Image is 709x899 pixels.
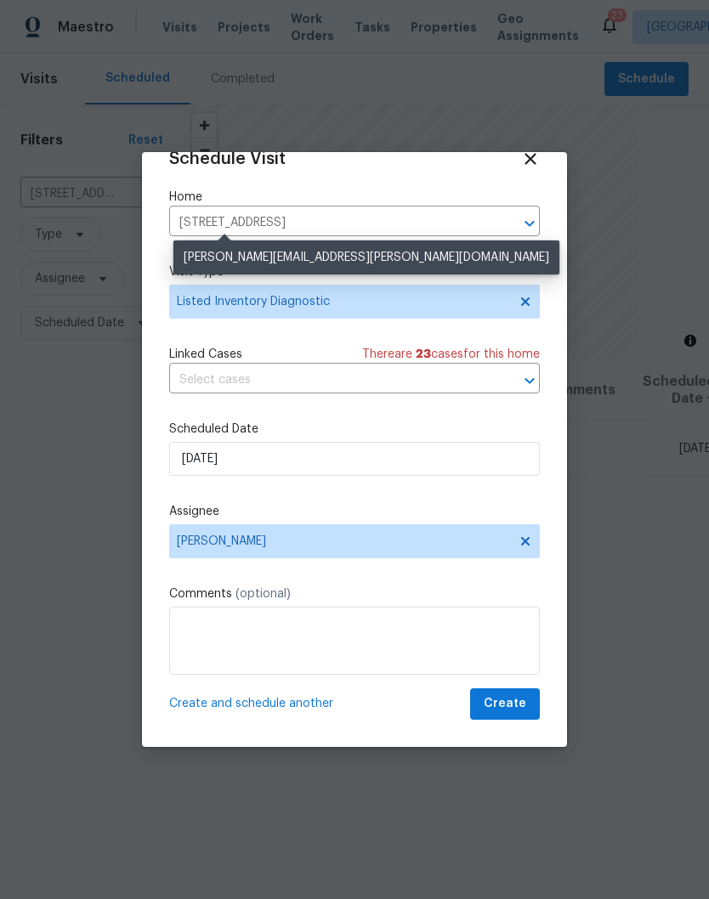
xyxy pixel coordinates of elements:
[169,367,492,393] input: Select cases
[169,150,286,167] span: Schedule Visit
[518,212,542,235] button: Open
[416,348,431,360] span: 23
[518,369,542,393] button: Open
[362,346,540,363] span: There are case s for this home
[169,585,540,602] label: Comments
[177,534,510,548] span: [PERSON_NAME]
[177,293,508,310] span: Listed Inventory Diagnostic
[169,503,540,520] label: Assignee
[169,442,540,476] input: M/D/YYYY
[235,588,291,600] span: (optional)
[470,688,540,720] button: Create
[169,210,492,236] input: Enter in an address
[169,695,333,712] span: Create and schedule another
[169,263,540,280] label: Visit Type
[173,240,559,274] div: [PERSON_NAME][EMAIL_ADDRESS][PERSON_NAME][DOMAIN_NAME]
[484,693,526,715] span: Create
[169,189,540,206] label: Home
[169,346,242,363] span: Linked Cases
[169,421,540,438] label: Scheduled Date
[521,150,540,168] span: Close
